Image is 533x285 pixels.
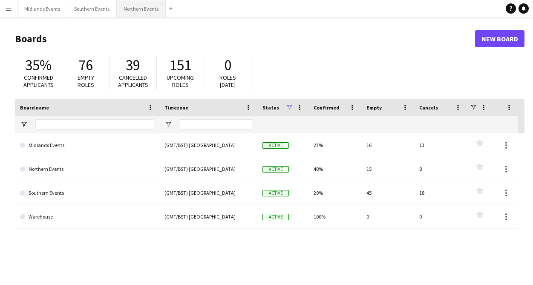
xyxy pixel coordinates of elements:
[414,157,467,181] div: 8
[20,181,154,205] a: Southern Events
[159,181,257,204] div: (GMT/BST) [GEOGRAPHIC_DATA]
[118,74,148,89] span: Cancelled applicants
[159,205,257,228] div: (GMT/BST) [GEOGRAPHIC_DATA]
[180,119,252,130] input: Timezone Filter Input
[20,121,28,128] button: Open Filter Menu
[361,181,414,204] div: 45
[159,133,257,157] div: (GMT/BST) [GEOGRAPHIC_DATA]
[361,133,414,157] div: 16
[126,56,140,75] span: 39
[414,205,467,228] div: 0
[78,74,94,89] span: Empty roles
[159,157,257,181] div: (GMT/BST) [GEOGRAPHIC_DATA]
[366,104,382,111] span: Empty
[308,133,361,157] div: 27%
[308,205,361,228] div: 100%
[314,104,340,111] span: Confirmed
[414,133,467,157] div: 13
[308,181,361,204] div: 29%
[20,157,154,181] a: Northern Events
[17,0,67,17] button: Midlands Events
[361,157,414,181] div: 15
[117,0,166,17] button: Northern Events
[164,104,188,111] span: Timezone
[361,205,414,228] div: 0
[308,157,361,181] div: 48%
[78,56,93,75] span: 76
[170,56,191,75] span: 151
[23,74,54,89] span: Confirmed applicants
[475,30,524,47] a: New Board
[20,104,49,111] span: Board name
[414,181,467,204] div: 18
[67,0,117,17] button: Southern Events
[262,190,289,196] span: Active
[419,104,438,111] span: Cancels
[224,56,231,75] span: 0
[35,119,154,130] input: Board name Filter Input
[167,74,194,89] span: Upcoming roles
[164,121,172,128] button: Open Filter Menu
[262,214,289,220] span: Active
[20,205,154,229] a: Warehouse
[262,104,279,111] span: Status
[15,32,475,45] h1: Boards
[25,56,52,75] span: 35%
[219,74,236,89] span: Roles [DATE]
[262,142,289,149] span: Active
[262,166,289,173] span: Active
[20,133,154,157] a: Midlands Events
